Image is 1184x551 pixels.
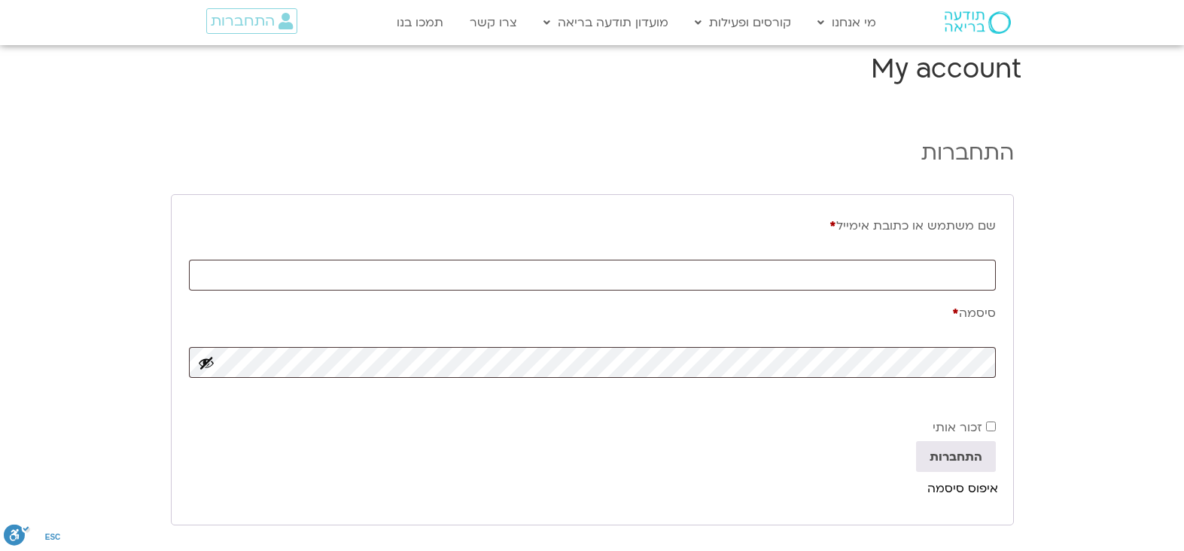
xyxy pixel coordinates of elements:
span: התחברות [211,13,275,29]
a: מועדון תודעה בריאה [536,8,676,37]
img: תודעה בריאה [945,11,1011,34]
span: זכור אותי [933,419,982,436]
a: צרו קשר [462,8,525,37]
h1: My account [163,51,1021,87]
a: קורסים ופעילות [687,8,799,37]
a: התחברות [206,8,297,34]
button: התחברות [916,441,996,471]
label: סיסמה [189,300,996,327]
a: מי אנחנו [810,8,884,37]
a: תמכו בנו [389,8,451,37]
input: זכור אותי [986,422,996,431]
label: שם משתמש או כתובת אימייל [189,212,996,239]
button: להציג סיסמה [198,355,215,371]
a: איפוס סיסמה [927,480,998,497]
h2: התחברות [171,139,1014,167]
